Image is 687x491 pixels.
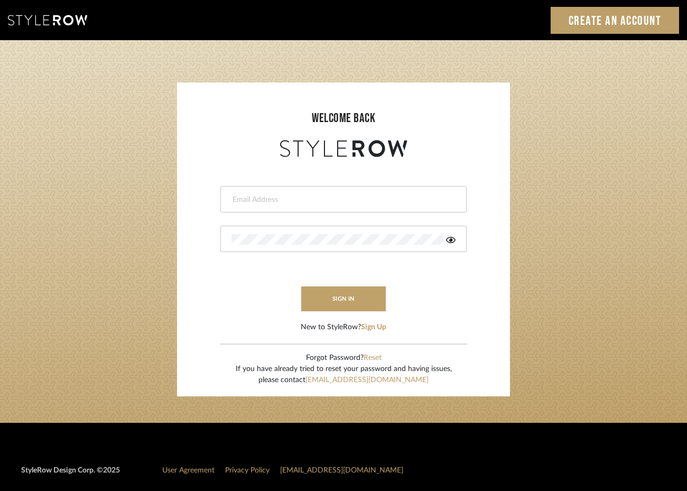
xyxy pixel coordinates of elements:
[305,376,429,384] a: [EMAIL_ADDRESS][DOMAIN_NAME]
[231,194,453,205] input: Email Address
[280,467,403,474] a: [EMAIL_ADDRESS][DOMAIN_NAME]
[225,467,270,474] a: Privacy Policy
[301,286,386,311] button: sign in
[21,465,120,485] div: StyleRow Design Corp. ©2025
[301,322,386,333] div: New to StyleRow?
[236,353,452,364] div: Forgot Password?
[551,7,680,34] a: Create an Account
[188,109,499,128] div: welcome back
[361,322,386,333] button: Sign Up
[236,364,452,386] div: If you have already tried to reset your password and having issues, please contact
[162,467,215,474] a: User Agreement
[364,353,382,364] button: Reset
